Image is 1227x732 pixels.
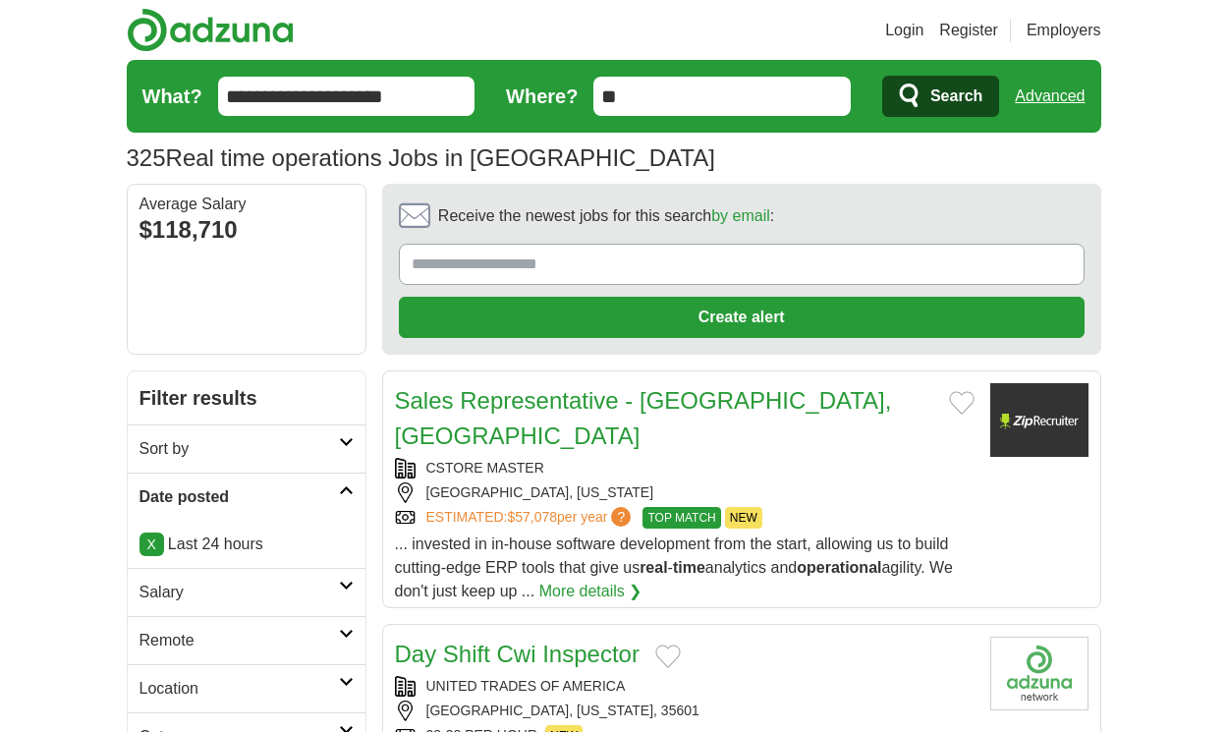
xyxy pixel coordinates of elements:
strong: operational [797,559,881,576]
button: Add to favorite jobs [949,391,975,415]
span: Receive the newest jobs for this search : [438,204,774,228]
h2: Remote [139,629,339,652]
label: Where? [506,82,578,111]
a: Sales Representative - [GEOGRAPHIC_DATA], [GEOGRAPHIC_DATA] [395,387,892,449]
a: Sort by [128,424,365,473]
p: Last 24 hours [139,533,354,556]
h1: Real time operations Jobs in [GEOGRAPHIC_DATA] [127,144,715,171]
label: What? [142,82,202,111]
img: Company logo [990,637,1088,710]
div: UNITED TRADES OF AMERICA [395,676,975,697]
span: ? [611,507,631,527]
div: Average Salary [139,197,354,212]
a: Day Shift Cwi Inspector [395,641,640,667]
h2: Sort by [139,437,339,461]
a: Register [939,19,998,42]
span: Search [930,77,982,116]
h2: Salary [139,581,339,604]
img: Adzuna logo [127,8,294,52]
a: Salary [128,568,365,616]
a: ESTIMATED:$57,078per year? [426,507,636,529]
a: More details ❯ [539,580,642,603]
div: CSTORE MASTER [395,458,975,479]
strong: real [640,559,667,576]
h2: Filter results [128,371,365,424]
a: X [139,533,164,556]
a: Location [128,664,365,712]
a: Date posted [128,473,365,521]
div: $118,710 [139,212,354,248]
a: by email [711,207,770,224]
h2: Location [139,677,339,701]
span: TOP MATCH [642,507,720,529]
div: [GEOGRAPHIC_DATA], [US_STATE], 35601 [395,701,975,721]
button: Create alert [399,297,1085,338]
span: $57,078 [507,509,557,525]
button: Search [882,76,999,117]
span: NEW [725,507,762,529]
img: Company logo [990,383,1088,457]
span: 325 [127,141,166,176]
strong: time [673,559,705,576]
a: Remote [128,616,365,664]
button: Add to favorite jobs [655,645,681,668]
a: Login [885,19,923,42]
div: [GEOGRAPHIC_DATA], [US_STATE] [395,482,975,503]
h2: Date posted [139,485,339,509]
span: ... invested in in-house software development from the start, allowing us to build cutting-edge E... [395,535,953,599]
a: Advanced [1015,77,1085,116]
a: Employers [1027,19,1101,42]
